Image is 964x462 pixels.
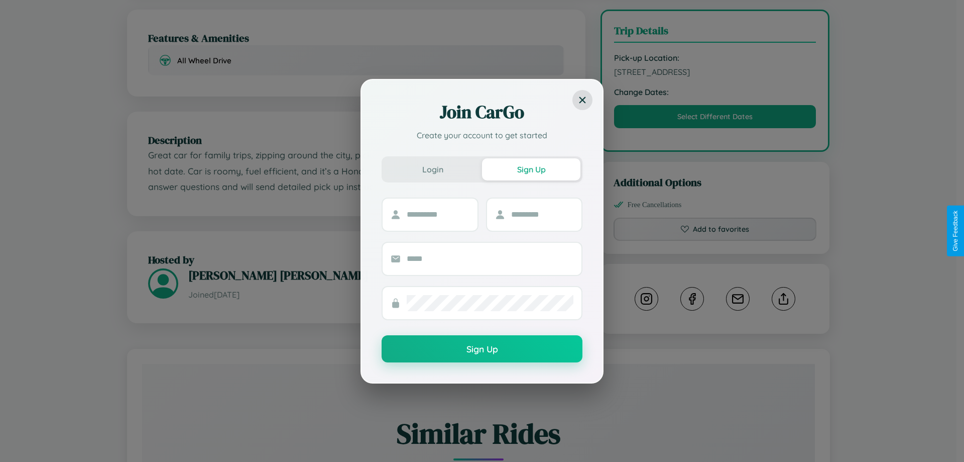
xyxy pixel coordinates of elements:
button: Sign Up [482,158,580,180]
button: Sign Up [382,335,582,362]
h2: Join CarGo [382,100,582,124]
div: Give Feedback [952,211,959,251]
p: Create your account to get started [382,129,582,141]
button: Login [384,158,482,180]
